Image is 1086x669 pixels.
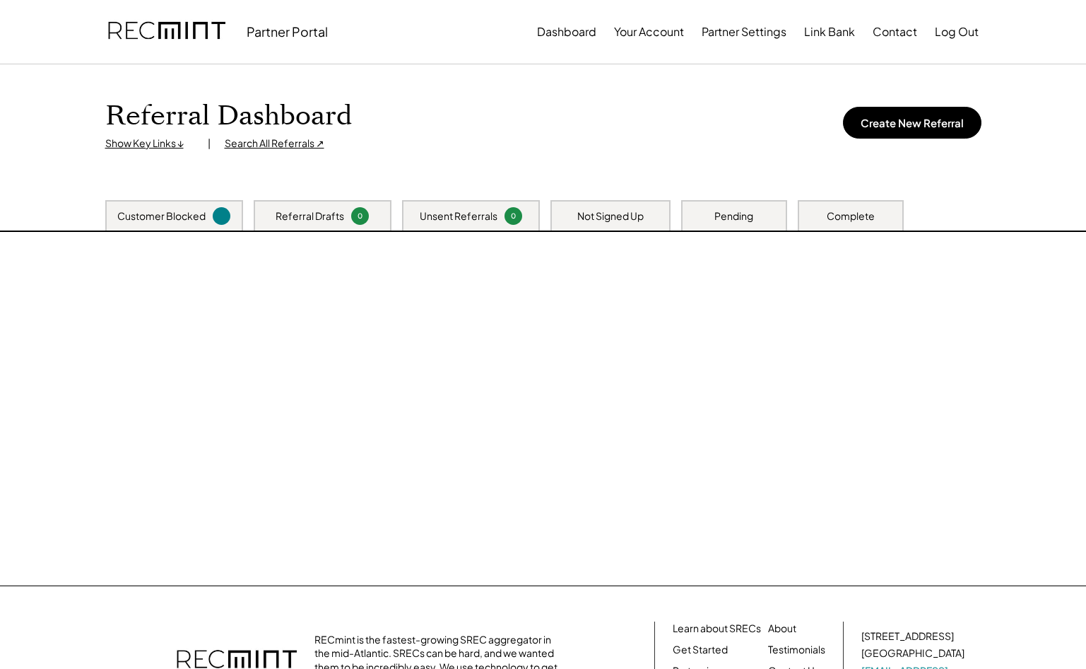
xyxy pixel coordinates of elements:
[861,646,964,661] div: [GEOGRAPHIC_DATA]
[673,622,761,636] a: Learn about SRECs
[714,209,753,223] div: Pending
[935,18,979,46] button: Log Out
[873,18,917,46] button: Contact
[861,629,954,644] div: [STREET_ADDRESS]
[108,8,225,56] img: recmint-logotype%403x.png
[537,18,596,46] button: Dashboard
[768,643,825,657] a: Testimonials
[843,107,981,139] button: Create New Referral
[768,622,796,636] a: About
[247,23,328,40] div: Partner Portal
[577,209,644,223] div: Not Signed Up
[827,209,875,223] div: Complete
[105,136,194,151] div: Show Key Links ↓
[353,211,367,221] div: 0
[804,18,855,46] button: Link Bank
[225,136,324,151] div: Search All Referrals ↗
[276,209,344,223] div: Referral Drafts
[420,209,497,223] div: Unsent Referrals
[105,100,352,133] h1: Referral Dashboard
[702,18,786,46] button: Partner Settings
[673,643,728,657] a: Get Started
[117,209,206,223] div: Customer Blocked
[507,211,520,221] div: 0
[208,136,211,151] div: |
[614,18,684,46] button: Your Account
